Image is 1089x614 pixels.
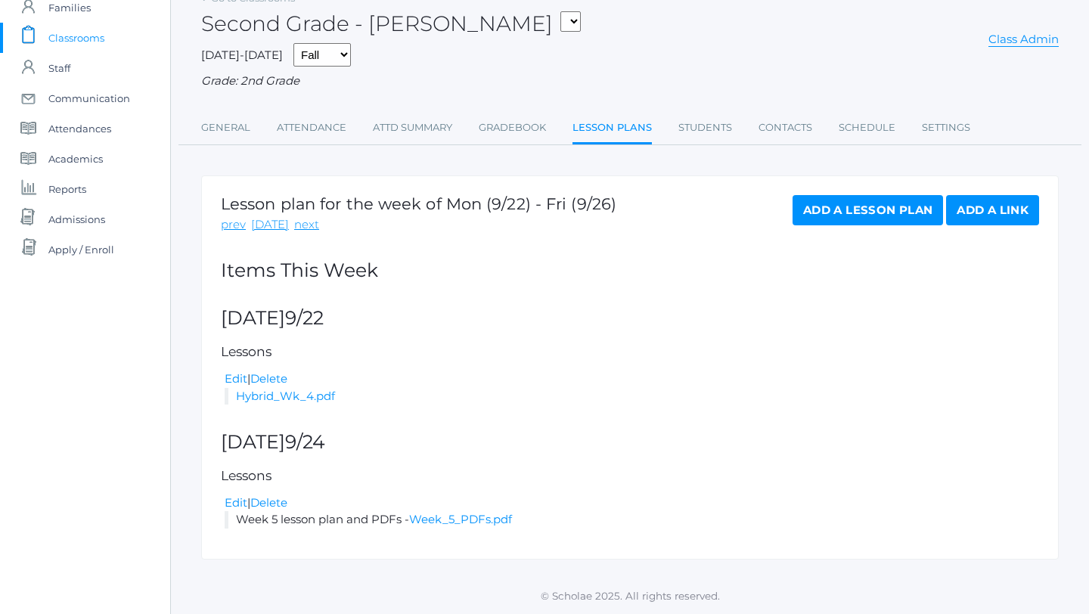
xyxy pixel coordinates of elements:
[409,512,512,526] a: Week_5_PDFs.pdf
[250,495,287,510] a: Delete
[759,113,812,143] a: Contacts
[678,113,732,143] a: Students
[236,389,335,403] a: Hybrid_Wk_4.pdf
[221,469,1039,483] h5: Lessons
[225,495,247,510] a: Edit
[225,371,1039,388] div: |
[221,345,1039,359] h5: Lessons
[221,260,1039,281] h2: Items This Week
[294,216,319,234] a: next
[572,113,652,145] a: Lesson Plans
[48,204,105,234] span: Admissions
[48,23,104,53] span: Classrooms
[285,430,325,453] span: 9/24
[285,306,324,329] span: 9/22
[225,495,1039,512] div: |
[201,12,581,36] h2: Second Grade - [PERSON_NAME]
[225,371,247,386] a: Edit
[221,216,246,234] a: prev
[171,588,1089,603] p: © Scholae 2025. All rights reserved.
[250,371,287,386] a: Delete
[221,195,616,212] h1: Lesson plan for the week of Mon (9/22) - Fri (9/26)
[479,113,546,143] a: Gradebook
[988,32,1059,47] a: Class Admin
[48,83,130,113] span: Communication
[201,113,250,143] a: General
[48,113,111,144] span: Attendances
[839,113,895,143] a: Schedule
[373,113,452,143] a: Attd Summary
[221,432,1039,453] h2: [DATE]
[48,53,70,83] span: Staff
[48,144,103,174] span: Academics
[277,113,346,143] a: Attendance
[251,216,289,234] a: [DATE]
[793,195,943,225] a: Add a Lesson Plan
[48,234,114,265] span: Apply / Enroll
[946,195,1039,225] a: Add a Link
[201,48,283,62] span: [DATE]-[DATE]
[221,308,1039,329] h2: [DATE]
[48,174,86,204] span: Reports
[201,73,1059,90] div: Grade: 2nd Grade
[225,511,1039,529] li: Week 5 lesson plan and PDFs -
[922,113,970,143] a: Settings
